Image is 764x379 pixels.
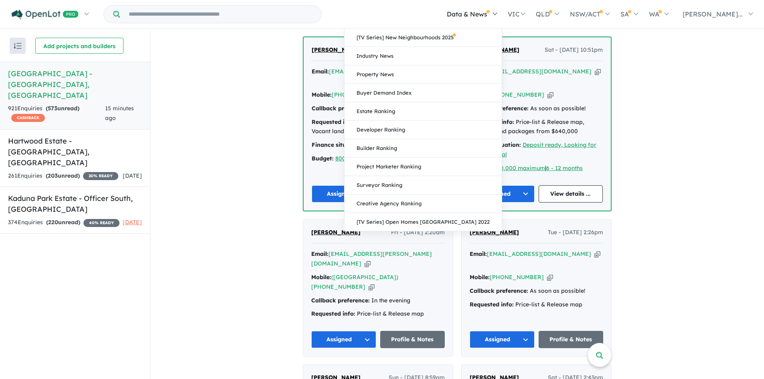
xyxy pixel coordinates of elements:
a: [PERSON_NAME] [470,228,519,237]
button: Assigned [470,331,535,348]
button: Assigned [470,185,535,203]
input: Try estate name, suburb, builder or developer [122,6,320,23]
div: As soon as possible! [470,104,603,113]
span: 203 [48,172,58,179]
a: [PERSON_NAME] [311,228,361,237]
a: [PHONE_NUMBER] [490,274,544,281]
strong: ( unread) [46,219,80,226]
a: Estate Ranking [345,102,502,121]
button: Add projects and builders [35,38,124,54]
strong: Email: [312,68,329,75]
button: Assigned [311,331,376,348]
strong: Budget: [312,155,334,162]
h5: Hartwood Estate - [GEOGRAPHIC_DATA] , [GEOGRAPHIC_DATA] [8,136,142,168]
span: CASHBACK [11,114,45,122]
div: Price-list & Release map, House & land packages from $640,000 [470,118,603,137]
a: Developer Ranking [345,121,502,139]
img: Openlot PRO Logo White [12,10,79,20]
span: 220 [48,219,58,226]
span: 40 % READY [83,219,120,227]
div: As soon as possible! [470,286,603,296]
a: Buyer Demand Index [345,84,502,102]
span: Sat - [DATE] 10:51pm [545,45,603,55]
img: sort.svg [14,43,22,49]
a: Profile & Notes [539,331,604,348]
button: Copy [594,250,600,258]
a: 800000 [335,155,357,162]
span: [DATE] [123,172,142,179]
h5: [GEOGRAPHIC_DATA] - [GEOGRAPHIC_DATA] , [GEOGRAPHIC_DATA] [8,68,142,101]
button: Copy [595,67,601,76]
strong: Callback preference: [470,287,528,294]
strong: Callback preference: [312,105,370,112]
div: | [312,154,444,164]
strong: Requested info: [312,118,356,126]
span: Tue - [DATE] 2:26pm [548,228,603,237]
div: 261 Enquir ies [8,171,118,181]
strong: ( unread) [46,105,79,112]
a: Creative Agency Ranking [345,195,502,213]
strong: Mobile: [470,274,490,281]
a: [EMAIL_ADDRESS][DOMAIN_NAME] [487,250,591,257]
a: Profile & Notes [380,331,445,348]
a: Industry News [345,47,502,65]
button: Copy [547,91,553,99]
strong: Finance situation: [312,141,363,148]
a: [PHONE_NUMBER] [332,91,386,98]
a: [EMAIL_ADDRESS][DOMAIN_NAME] [487,68,592,75]
a: Property News [345,65,502,84]
h5: Kaduna Park Estate - Officer South , [GEOGRAPHIC_DATA] [8,193,142,215]
span: 15 minutes ago [105,105,134,122]
a: [TV Series] Open Homes [GEOGRAPHIC_DATA] 2022 [345,213,502,231]
a: 6 - 12 months [546,164,583,172]
span: 20 % READY [83,172,118,180]
span: [DATE] [123,219,142,226]
a: [PERSON_NAME] [312,45,361,55]
span: [PERSON_NAME] [312,46,361,53]
button: Copy [547,273,553,282]
strong: Email: [311,250,328,257]
strong: Mobile: [312,91,332,98]
span: 573 [48,105,57,112]
a: [EMAIL_ADDRESS][DOMAIN_NAME] [329,68,433,75]
strong: Callback preference: [311,297,370,304]
strong: Requested info: [311,310,355,317]
strong: Mobile: [311,274,331,281]
div: Price-list & Release map [311,309,445,319]
div: Price-list & Release map, Vacant land from $347,000 [312,118,444,137]
strong: ( unread) [46,172,80,179]
a: [EMAIL_ADDRESS][PERSON_NAME][DOMAIN_NAME] [311,250,432,267]
a: Surveyor Ranking [345,176,502,195]
span: [PERSON_NAME] [311,229,361,236]
button: Copy [365,259,371,268]
a: ([GEOGRAPHIC_DATA])[PHONE_NUMBER] [311,274,398,290]
div: In the evening [311,296,445,306]
div: 921 Enquir ies [8,104,105,123]
a: Project Marketer Ranking [345,158,502,176]
a: [PHONE_NUMBER] [490,91,544,98]
div: In the afternoon [312,104,444,113]
span: Fri - [DATE] 2:20am [391,228,445,237]
a: View details ... [539,185,603,203]
span: [PERSON_NAME] [470,229,519,236]
div: 374 Enquir ies [8,218,120,227]
a: 650,000 maximum [494,164,545,172]
a: Deposit ready, Looking for pre-approval [470,141,596,158]
button: Copy [369,283,375,291]
strong: Email: [470,250,487,257]
a: Builder Ranking [345,139,502,158]
button: Assigned [312,185,376,203]
div: Price-list & Release map [470,300,603,310]
strong: Requested info: [470,301,514,308]
div: | [470,164,603,173]
span: [PERSON_NAME]... [683,10,743,18]
a: [TV Series] New Neighbourhoods 2025 [345,28,502,47]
